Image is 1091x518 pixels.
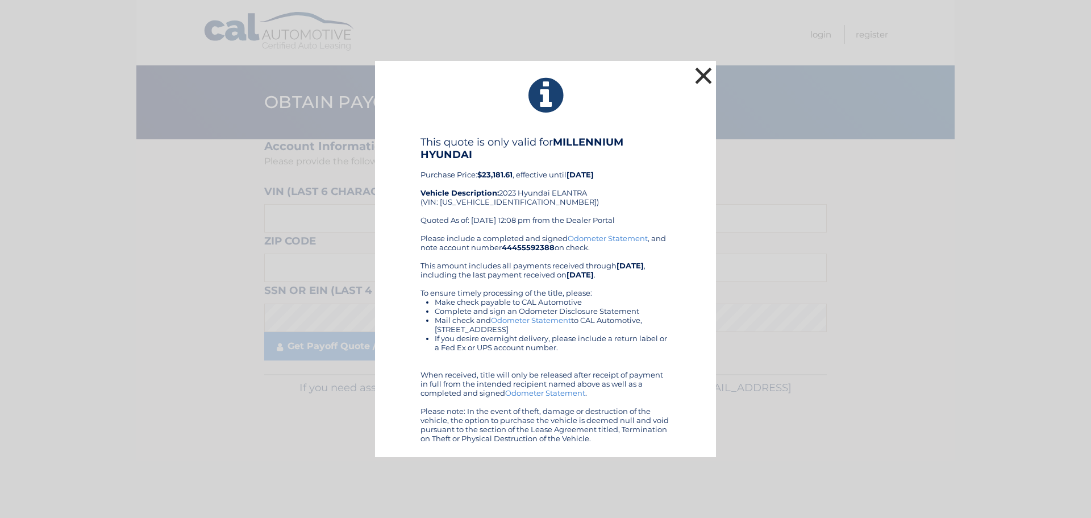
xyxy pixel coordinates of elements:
[435,297,671,306] li: Make check payable to CAL Automotive
[567,170,594,179] b: [DATE]
[617,261,644,270] b: [DATE]
[435,316,671,334] li: Mail check and to CAL Automotive, [STREET_ADDRESS]
[420,188,499,197] strong: Vehicle Description:
[420,136,671,161] h4: This quote is only valid for
[420,136,671,234] div: Purchase Price: , effective until 2023 Hyundai ELANTRA (VIN: [US_VEHICLE_IDENTIFICATION_NUMBER]) ...
[568,234,648,243] a: Odometer Statement
[420,136,623,161] b: MILLENNIUM HYUNDAI
[567,270,594,279] b: [DATE]
[692,64,715,87] button: ×
[502,243,555,252] b: 44455592388
[435,306,671,316] li: Complete and sign an Odometer Disclosure Statement
[505,388,585,397] a: Odometer Statement
[435,334,671,352] li: If you desire overnight delivery, please include a return label or a Fed Ex or UPS account number.
[491,316,571,325] a: Odometer Statement
[420,234,671,443] div: Please include a completed and signed , and note account number on check. This amount includes al...
[477,170,513,179] b: $23,181.61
